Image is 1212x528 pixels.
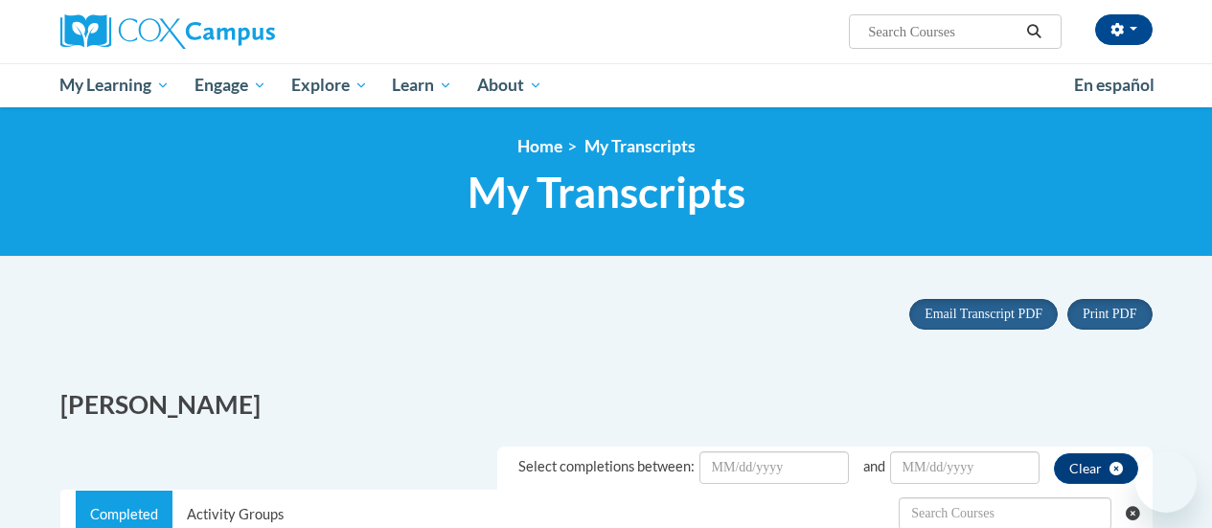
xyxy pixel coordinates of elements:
span: My Learning [59,74,170,97]
a: About [465,63,555,107]
span: and [863,458,885,474]
span: About [477,74,542,97]
input: Date Input [890,451,1040,484]
span: Email Transcript PDF [925,307,1042,321]
i:  [1025,25,1042,39]
span: Select completions between: [518,458,695,474]
span: En español [1074,75,1155,95]
span: Learn [392,74,452,97]
button: Print PDF [1067,299,1152,330]
span: Print PDF [1083,307,1136,321]
a: Cox Campus [60,14,405,49]
a: Engage [182,63,279,107]
h2: [PERSON_NAME] [60,387,592,423]
span: My Transcripts [468,167,745,218]
button: Account Settings [1095,14,1153,45]
span: Explore [291,74,368,97]
button: clear [1054,453,1138,484]
input: Search Courses [866,20,1019,43]
span: My Transcripts [584,136,696,156]
img: Cox Campus [60,14,275,49]
iframe: Button to launch messaging window [1135,451,1197,513]
a: My Learning [48,63,183,107]
button: Search [1019,20,1048,43]
button: Email Transcript PDF [909,299,1058,330]
input: Date Input [699,451,849,484]
a: En español [1062,65,1167,105]
a: Explore [279,63,380,107]
div: Main menu [46,63,1167,107]
span: Engage [194,74,266,97]
a: Learn [379,63,465,107]
a: Home [517,136,562,156]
